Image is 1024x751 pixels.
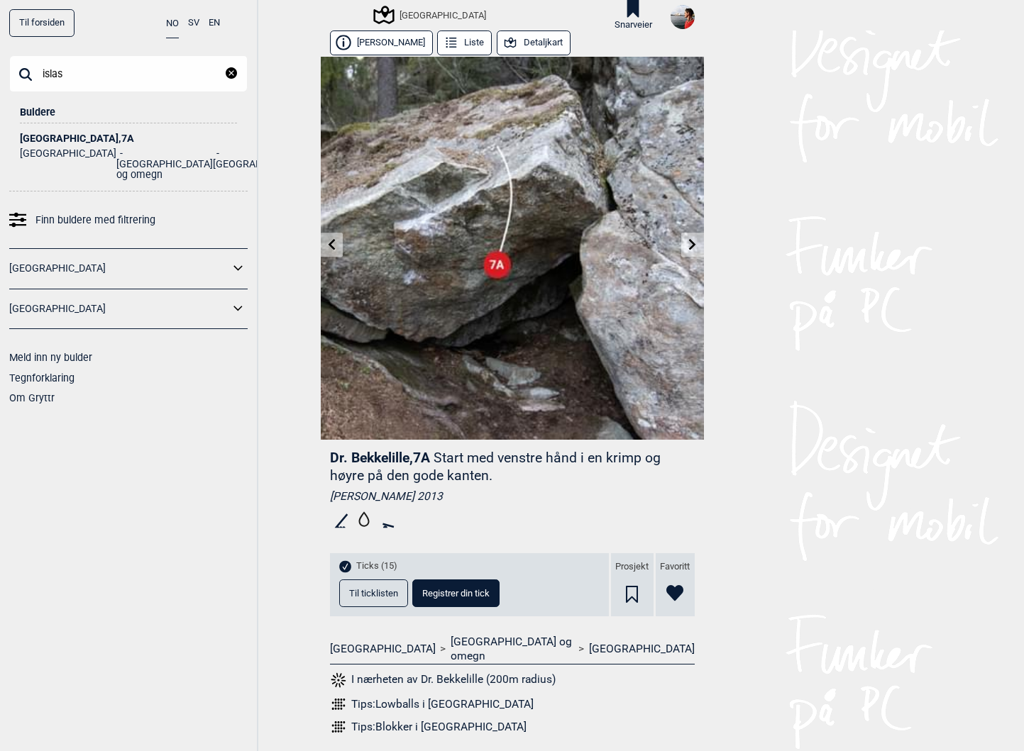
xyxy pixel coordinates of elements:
div: Buldere [20,92,237,123]
nav: > > [330,635,695,664]
a: [GEOGRAPHIC_DATA] [9,299,229,319]
button: Til ticklisten [339,579,408,607]
button: NO [166,9,179,38]
button: Liste [437,30,492,55]
div: Tips: Lowballs i [GEOGRAPHIC_DATA] [351,697,534,711]
a: [GEOGRAPHIC_DATA] og omegn [451,635,574,664]
a: Om Gryttr [9,392,55,404]
li: [GEOGRAPHIC_DATA] [20,148,116,180]
div: [GEOGRAPHIC_DATA] [375,6,486,23]
button: Detaljkart [497,30,571,55]
span: Til ticklisten [349,589,398,598]
img: 96237517 3053624591380607 2383231920386342912 n [671,5,695,29]
div: Prosjekt [611,553,654,616]
li: [GEOGRAPHIC_DATA] [213,148,309,180]
button: I nærheten av Dr. Bekkelille (200m radius) [330,671,556,689]
span: Registrer din tick [422,589,490,598]
a: [GEOGRAPHIC_DATA] [9,258,229,279]
button: SV [188,9,199,37]
li: [GEOGRAPHIC_DATA] og omegn [116,148,213,180]
input: Søk på buldernavn, sted eller samling [9,55,248,92]
button: Registrer din tick [412,579,500,607]
a: Finn buldere med filtrering [9,210,248,230]
a: Tips:Blokker i [GEOGRAPHIC_DATA] [330,718,695,735]
a: Til forsiden [9,9,75,37]
span: Dr. Bekkelille , 7A [330,450,430,466]
span: Ticks (15) [356,560,397,572]
button: EN [209,9,220,37]
a: Meld inn ny bulder [9,352,92,363]
img: Dr Bekkelille 200413 [321,57,704,440]
span: Finn buldere med filtrering [35,210,155,230]
a: [GEOGRAPHIC_DATA] [589,642,695,656]
div: [PERSON_NAME] 2013 [330,489,695,504]
div: Tips: Blokker i [GEOGRAPHIC_DATA] [351,720,527,734]
button: [PERSON_NAME] [330,30,433,55]
p: Start med venstre hånd i en krimp og høyre på den gode kanten. [330,450,661,484]
div: [GEOGRAPHIC_DATA] , 7A [20,133,237,144]
a: Tegnforklaring [9,372,75,384]
a: Tips:Lowballs i [GEOGRAPHIC_DATA] [330,696,695,713]
span: Favoritt [660,561,690,573]
a: [GEOGRAPHIC_DATA] [330,642,436,656]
